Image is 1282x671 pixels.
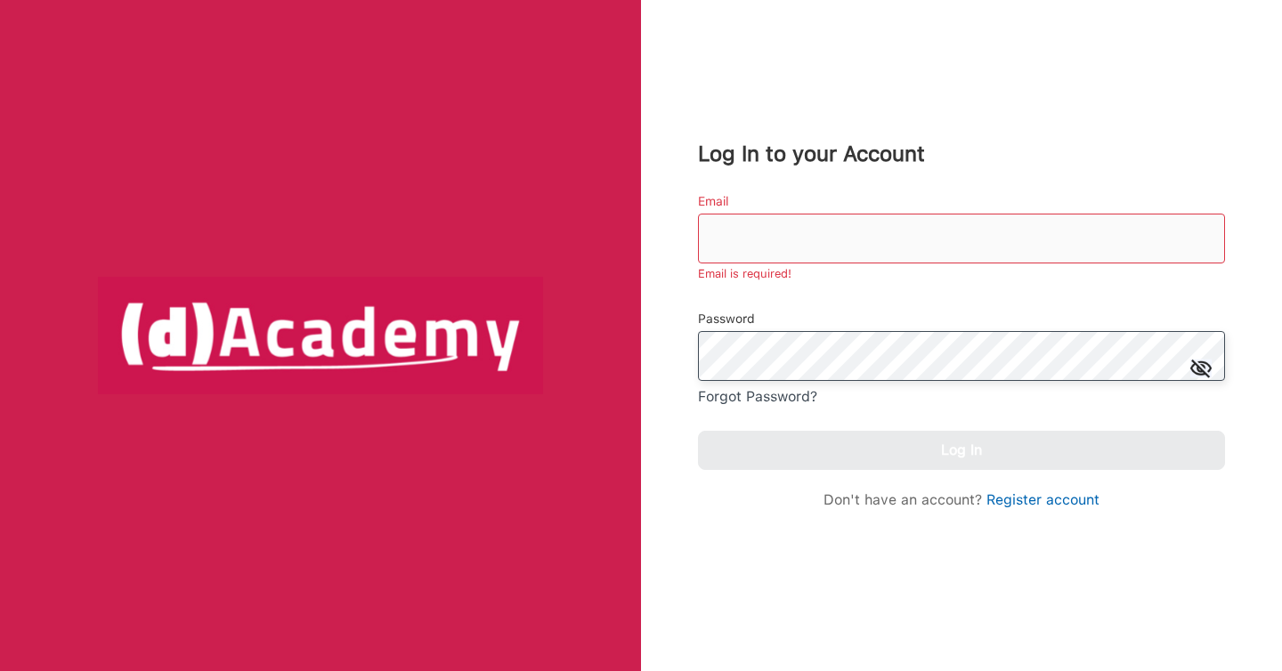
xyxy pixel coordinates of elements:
div: Forgot Password? [698,384,817,409]
div: Log In to your Account [698,141,1225,167]
div: Email [698,189,1225,214]
div: Don't have an account? [719,491,1204,508]
img: logo [98,277,543,394]
img: icon [1190,359,1212,377]
a: Register account [986,491,1099,508]
div: Password [698,306,1225,331]
button: Log In [698,431,1225,470]
p: Email is required! [698,263,1225,285]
